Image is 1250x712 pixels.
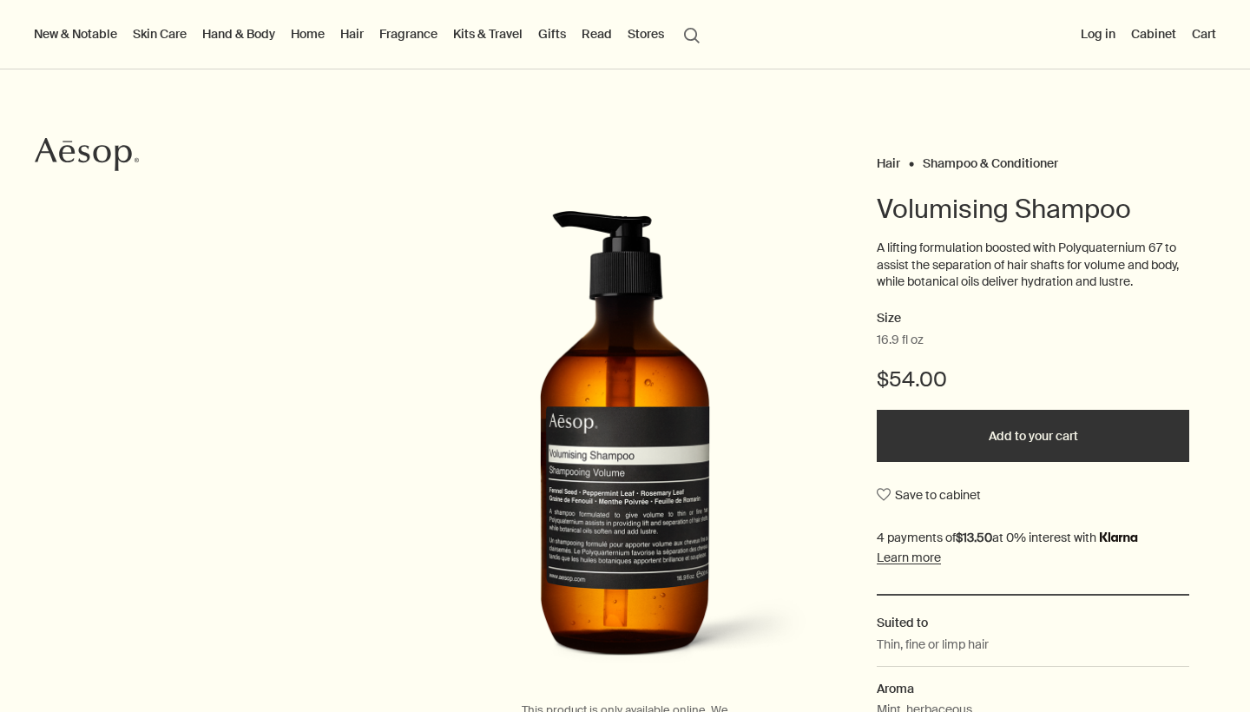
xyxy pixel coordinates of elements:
span: 16.9 fl oz [877,332,924,349]
button: Open search [676,17,707,50]
a: Read [578,23,615,45]
a: Hair [877,155,900,163]
a: Hand & Body [199,23,279,45]
button: Log in [1077,23,1119,45]
h2: Size [877,308,1189,329]
a: Gifts [535,23,569,45]
a: Shampoo & Conditioner [923,155,1058,163]
p: Thin, fine or limp hair [877,635,989,654]
p: A lifting formulation boosted with Polyquaternium 67 to assist the separation of hair shafts for ... [877,240,1189,291]
button: Stores [624,23,668,45]
a: Home [287,23,328,45]
a: Cabinet [1128,23,1180,45]
svg: Aesop [35,137,139,172]
button: Add to your cart - $54.00 [877,410,1189,462]
span: $54.00 [877,366,947,393]
a: Hair [337,23,367,45]
h1: Volumising Shampoo [877,192,1189,227]
a: Skin Care [129,23,190,45]
button: Cart [1188,23,1220,45]
a: Kits & Travel [450,23,526,45]
a: Fragrance [376,23,441,45]
img: Volumising Shampoo with pump [434,210,816,683]
button: Save to cabinet [877,479,981,511]
button: New & Notable [30,23,121,45]
h2: Suited to [877,613,1189,632]
h2: Aroma [877,679,1189,698]
a: Aesop [30,133,143,181]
